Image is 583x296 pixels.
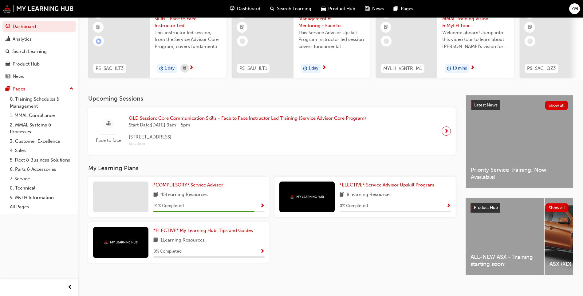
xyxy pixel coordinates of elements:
a: 4. Sales [7,146,76,155]
a: News [2,71,76,82]
a: 7. Service [7,174,76,184]
span: [STREET_ADDRESS] [129,134,366,141]
span: booktick-icon [240,23,244,31]
a: *ELECTIVE* Service Advisor Upskill Program [340,182,437,189]
a: 5. Fleet & Business Solutions [7,155,76,165]
span: News [372,5,384,12]
span: 8 Learning Resources [347,191,392,199]
a: news-iconNews [360,2,389,15]
div: Pages [13,86,25,93]
span: chart-icon [6,37,10,42]
a: 8. Technical [7,183,76,193]
button: Pages [2,83,76,95]
span: pages-icon [6,86,10,92]
span: booktick-icon [96,23,100,31]
span: PS_SAU_ILT1 [239,65,267,72]
button: Show Progress [446,202,451,210]
span: *ELECTIVE* Service Advisor Upskill Program [340,182,434,188]
img: mmal [290,195,324,199]
a: PS_SAU_ILT1Introduction to Management & Mentoring - Face to Face Instructor Led Training (Service... [232,3,370,78]
span: guage-icon [6,24,10,30]
a: Latest NewsShow allPriority Service Training: Now Available! [466,95,573,188]
a: ALL-NEW ASX - Training starting soon! [466,198,544,275]
span: MYLH_VSNTR_M1 [383,65,422,72]
span: sessionType_FACE_TO_FACE-icon [106,120,111,128]
span: 1 day [165,65,175,72]
span: calendar-icon [183,65,186,72]
a: MYLH_VSNTR_M1My Learning Hub: MMAL Training Vision & MyLH Tour (Elective)Welcome aboard! Jump int... [376,3,514,78]
span: 0 % Completed [340,202,368,210]
a: search-iconSearch Learning [265,2,316,15]
button: Show Progress [260,202,265,210]
span: booktick-icon [384,23,388,31]
div: Product Hub [13,61,40,68]
span: QLD Session: Core Communication Skills - Face to Face Instructor Led Training (Service Advisor Co... [129,115,366,122]
span: search-icon [270,5,274,13]
button: ZM [569,3,580,14]
span: Start Date: [DATE] 9am - 5pm [129,122,366,129]
img: mmal [104,240,138,244]
span: book-icon [153,237,158,244]
a: *ELECTIVE* My Learning Hub: Tips and Guides [153,227,255,234]
h3: My Learning Plans [88,165,456,172]
span: learningRecordVerb_ENROLL-icon [96,38,101,44]
span: ZM [571,5,578,12]
a: 9. MyLH Information [7,193,76,202]
a: Product Hub [2,58,76,70]
span: Introduction to Management & Mentoring - Face to Face Instructor Led Training (Service Advisor Up... [298,8,365,29]
span: learningRecordVerb_NONE-icon [240,38,245,44]
span: news-icon [6,74,10,79]
a: *COMPULSORY* Service Advisor [153,182,226,189]
h3: Upcoming Sessions [88,95,456,102]
span: book-icon [340,191,344,199]
span: PS_SAC_ILT3 [96,65,124,72]
span: Priority Service Training: Now Available! [471,166,568,180]
span: learningRecordVerb_NONE-icon [527,38,533,44]
a: 0. Training Schedules & Management [7,94,76,111]
span: 91 % Completed [153,202,184,210]
span: next-icon [444,127,449,135]
span: PS_SAC_QZ3 [527,65,556,72]
span: Face to face [93,137,124,144]
button: DashboardAnalyticsSearch LearningProduct HubNews [2,20,76,83]
span: prev-icon [68,284,72,291]
span: duration-icon [159,65,163,73]
span: learningRecordVerb_NONE-icon [384,38,389,44]
span: Pages [401,5,413,12]
div: Search Learning [12,48,47,55]
a: Analytics [2,34,76,45]
span: This instructor led session, from the Service Advisor Core Program, covers fundamental communicat... [155,29,222,50]
button: Show all [545,101,568,110]
span: duration-icon [447,65,451,73]
span: next-icon [470,65,475,71]
span: book-icon [153,191,158,199]
span: 10 mins [452,65,467,72]
span: guage-icon [230,5,234,13]
a: 3. Customer Excellence [7,137,76,146]
a: Search Learning [2,46,76,57]
span: 1 day [309,65,318,72]
a: All Pages [7,202,76,212]
a: PS_SAC_ILT3Core Communication Skills - Face to Face Instructor Led Training (Service Advisor Core... [88,3,227,78]
span: pages-icon [394,5,398,13]
a: Dashboard [2,21,76,32]
span: duration-icon [303,65,307,73]
span: car-icon [6,62,10,67]
span: 1 Learning Resources [160,237,205,244]
span: Core Communication Skills - Face to Face Instructor Led Training (Service Advisor Core Program) [155,8,222,29]
span: My Learning Hub: MMAL Training Vision & MyLH Tour (Elective) [442,8,509,29]
a: 6. Parts & Accessories [7,165,76,174]
span: booktick-icon [528,23,532,31]
span: *ELECTIVE* My Learning Hub: Tips and Guides [153,228,253,233]
a: guage-iconDashboard [225,2,265,15]
span: 0 % Completed [153,248,182,255]
span: *COMPULSORY* Service Advisor [153,182,223,188]
span: Show Progress [260,249,265,254]
span: next-icon [322,65,326,71]
span: Show Progress [446,203,451,209]
span: Product Hub [328,5,355,12]
img: mmal [3,5,74,13]
span: car-icon [321,5,326,13]
a: car-iconProduct Hub [316,2,360,15]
